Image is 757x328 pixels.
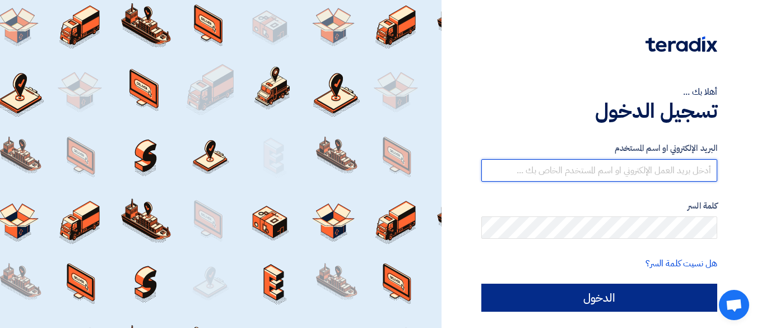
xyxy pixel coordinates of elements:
h1: تسجيل الدخول [481,99,717,123]
img: Teradix logo [645,36,717,52]
div: دردشة مفتوحة [719,290,749,320]
label: البريد الإلكتروني او اسم المستخدم [481,142,717,155]
label: كلمة السر [481,200,717,212]
div: أهلا بك ... [481,85,717,99]
input: أدخل بريد العمل الإلكتروني او اسم المستخدم الخاص بك ... [481,159,717,182]
input: الدخول [481,284,717,312]
a: هل نسيت كلمة السر؟ [645,257,717,270]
